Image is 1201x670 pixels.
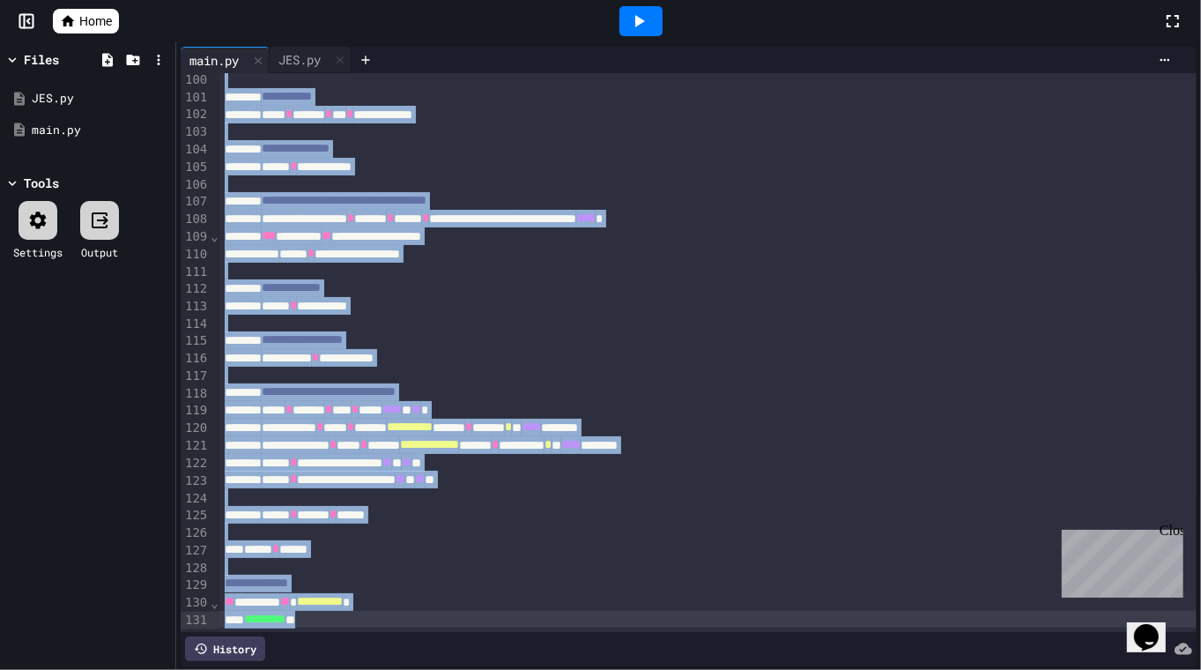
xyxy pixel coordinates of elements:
[1055,523,1183,598] iframe: chat widget
[181,350,210,368] div: 116
[210,596,219,610] span: Fold line
[1127,599,1183,652] iframe: chat widget
[181,280,210,298] div: 112
[181,490,210,508] div: 124
[181,106,210,123] div: 102
[181,89,210,107] div: 101
[181,560,210,577] div: 128
[181,211,210,228] div: 108
[7,7,122,112] div: Chat with us now!Close
[185,636,265,661] div: History
[181,71,210,89] div: 100
[181,507,210,525] div: 125
[53,9,119,33] a: Home
[24,174,59,192] div: Tools
[181,594,210,612] div: 130
[32,90,169,108] div: JES.py
[181,246,210,264] div: 110
[181,577,210,594] div: 129
[181,525,210,542] div: 126
[181,141,210,159] div: 104
[181,542,210,560] div: 127
[181,159,210,176] div: 105
[181,316,210,333] div: 114
[181,473,210,490] div: 123
[181,264,210,281] div: 111
[181,47,270,73] div: main.py
[24,50,59,69] div: Files
[181,228,210,246] div: 109
[181,193,210,211] div: 107
[181,368,210,385] div: 117
[81,244,118,260] div: Output
[13,244,63,260] div: Settings
[270,47,352,73] div: JES.py
[181,332,210,350] div: 115
[181,437,210,455] div: 121
[181,298,210,316] div: 113
[181,176,210,194] div: 106
[181,455,210,473] div: 122
[181,51,248,70] div: main.py
[181,385,210,403] div: 118
[32,122,169,139] div: main.py
[210,229,219,243] span: Fold line
[79,12,112,30] span: Home
[181,123,210,141] div: 103
[270,50,330,69] div: JES.py
[181,420,210,437] div: 120
[181,612,210,629] div: 131
[181,402,210,420] div: 119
